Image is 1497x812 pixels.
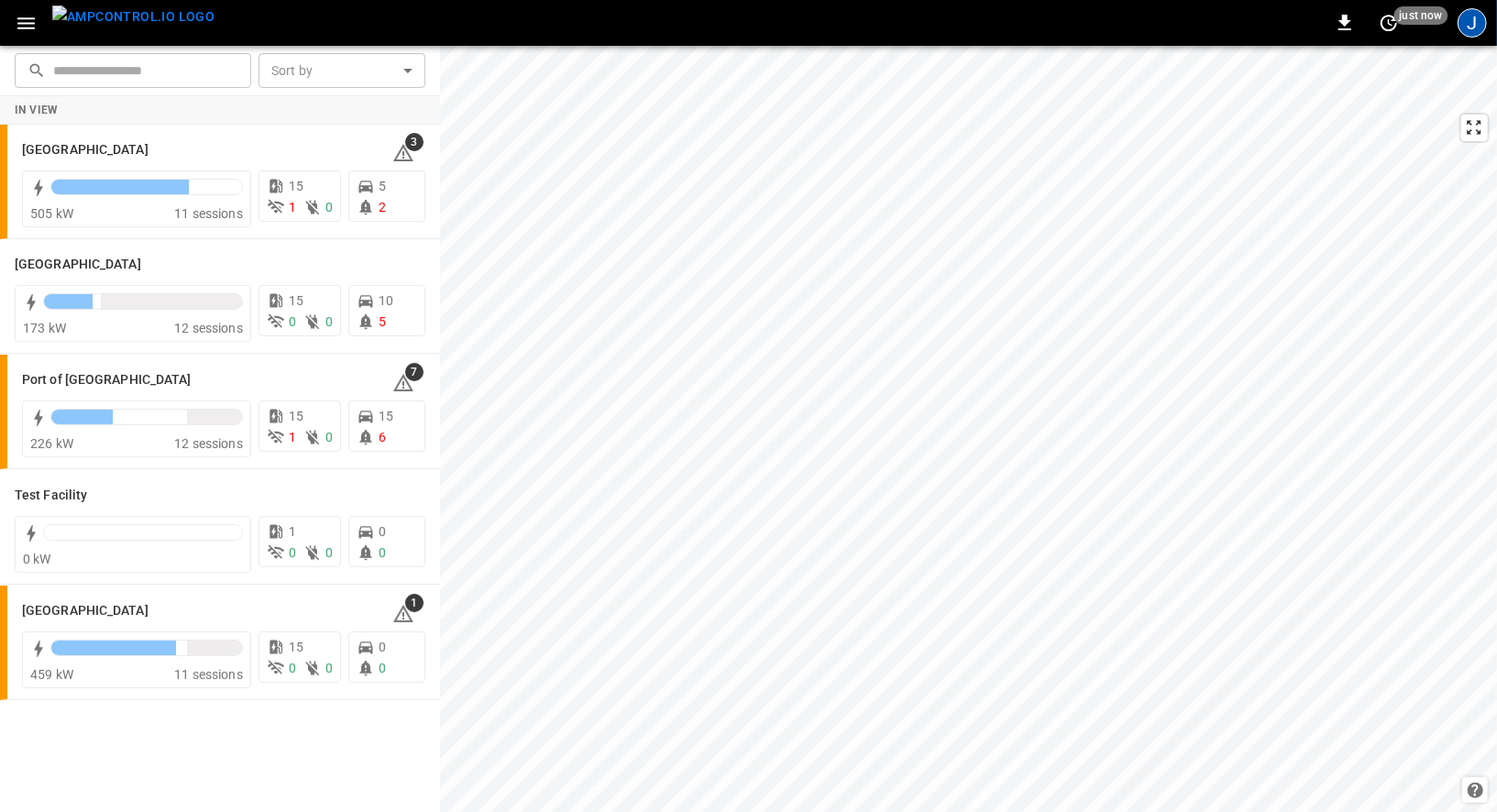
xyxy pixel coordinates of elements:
span: 7 [405,363,424,381]
span: 2 [379,200,386,214]
span: 6 [379,430,386,444]
span: 1 [405,594,424,612]
span: 3 [405,133,424,151]
h6: Port of Long Beach [22,370,192,390]
span: 0 [325,200,333,214]
span: 0 [289,545,296,560]
h6: Frankfurt Depot [22,140,149,160]
span: 1 [289,524,296,539]
span: 0 [325,314,333,329]
span: 5 [379,314,386,329]
span: 0 [325,430,333,444]
span: 459 kW [30,667,73,682]
span: 226 kW [30,436,73,451]
span: 0 [379,640,386,654]
span: 1 [289,200,296,214]
span: 1 [289,430,296,444]
div: profile-icon [1458,8,1487,38]
span: 0 [379,661,386,675]
span: 505 kW [30,206,73,221]
button: set refresh interval [1374,8,1403,38]
span: 0 [325,661,333,675]
span: 0 kW [23,552,51,566]
span: 0 [379,545,386,560]
span: 15 [379,409,393,423]
span: 0 [289,314,296,329]
h6: Test Facility [15,486,87,506]
span: 173 kW [23,321,66,335]
img: ampcontrol.io logo [52,5,215,28]
h6: Toronto South [22,601,149,621]
span: 0 [379,524,386,539]
span: 15 [289,179,303,193]
strong: In View [15,104,59,116]
span: 12 sessions [174,321,243,335]
span: 12 sessions [174,436,243,451]
span: 15 [289,640,303,654]
span: 10 [379,293,393,308]
span: 5 [379,179,386,193]
span: 15 [289,293,303,308]
span: 11 sessions [174,667,243,682]
span: just now [1394,6,1448,25]
span: 0 [289,661,296,675]
h6: Port of Barcelona [15,255,141,275]
span: 15 [289,409,303,423]
span: 0 [325,545,333,560]
span: 11 sessions [174,206,243,221]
